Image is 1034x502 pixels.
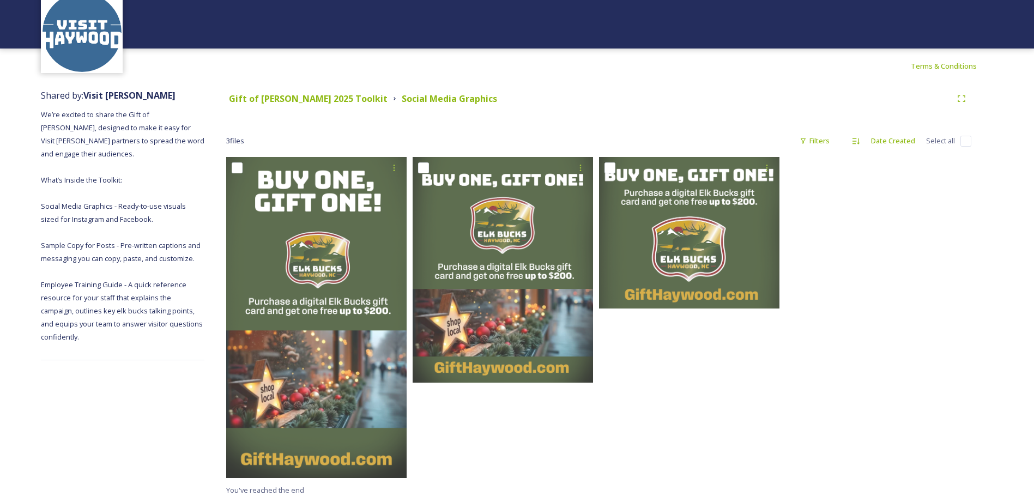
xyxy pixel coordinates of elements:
[226,157,407,477] img: 3.png
[413,157,593,383] img: 2.png
[402,93,497,105] strong: Social Media Graphics
[866,130,921,152] div: Date Created
[229,93,388,105] strong: Gift of [PERSON_NAME] 2025 Toolkit
[41,89,176,101] span: Shared by:
[226,136,244,146] span: 3 file s
[41,110,206,342] span: We’re excited to share the Gift of [PERSON_NAME], designed to make it easy for Visit [PERSON_NAME...
[911,61,977,71] span: Terms & Conditions
[794,130,835,152] div: Filters
[226,485,304,495] span: You've reached the end
[926,136,955,146] span: Select all
[83,89,176,101] strong: Visit [PERSON_NAME]
[911,59,993,72] a: Terms & Conditions
[599,157,779,309] img: 1.png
